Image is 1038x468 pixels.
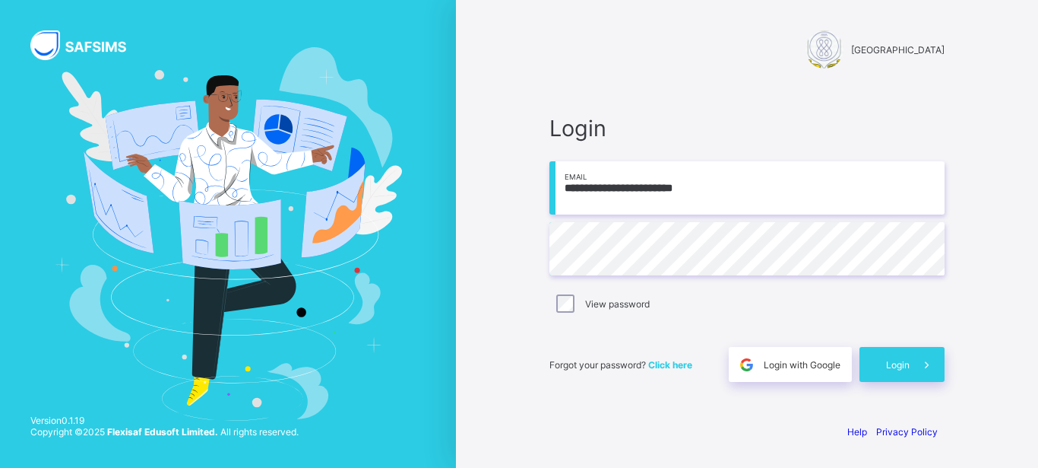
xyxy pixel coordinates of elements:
span: [GEOGRAPHIC_DATA] [851,44,945,56]
span: Forgot your password? [549,359,692,371]
img: SAFSIMS Logo [30,30,144,60]
span: Login [886,359,910,371]
label: View password [585,298,650,310]
a: Privacy Policy [876,426,938,438]
span: Login with Google [764,359,840,371]
strong: Flexisaf Edusoft Limited. [107,426,218,438]
span: Version 0.1.19 [30,415,299,426]
a: Click here [648,359,692,371]
a: Help [847,426,867,438]
span: Login [549,115,945,142]
span: Copyright © 2025 All rights reserved. [30,426,299,438]
img: Hero Image [54,47,401,422]
img: google.396cfc9801f0270233282035f929180a.svg [738,356,755,374]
